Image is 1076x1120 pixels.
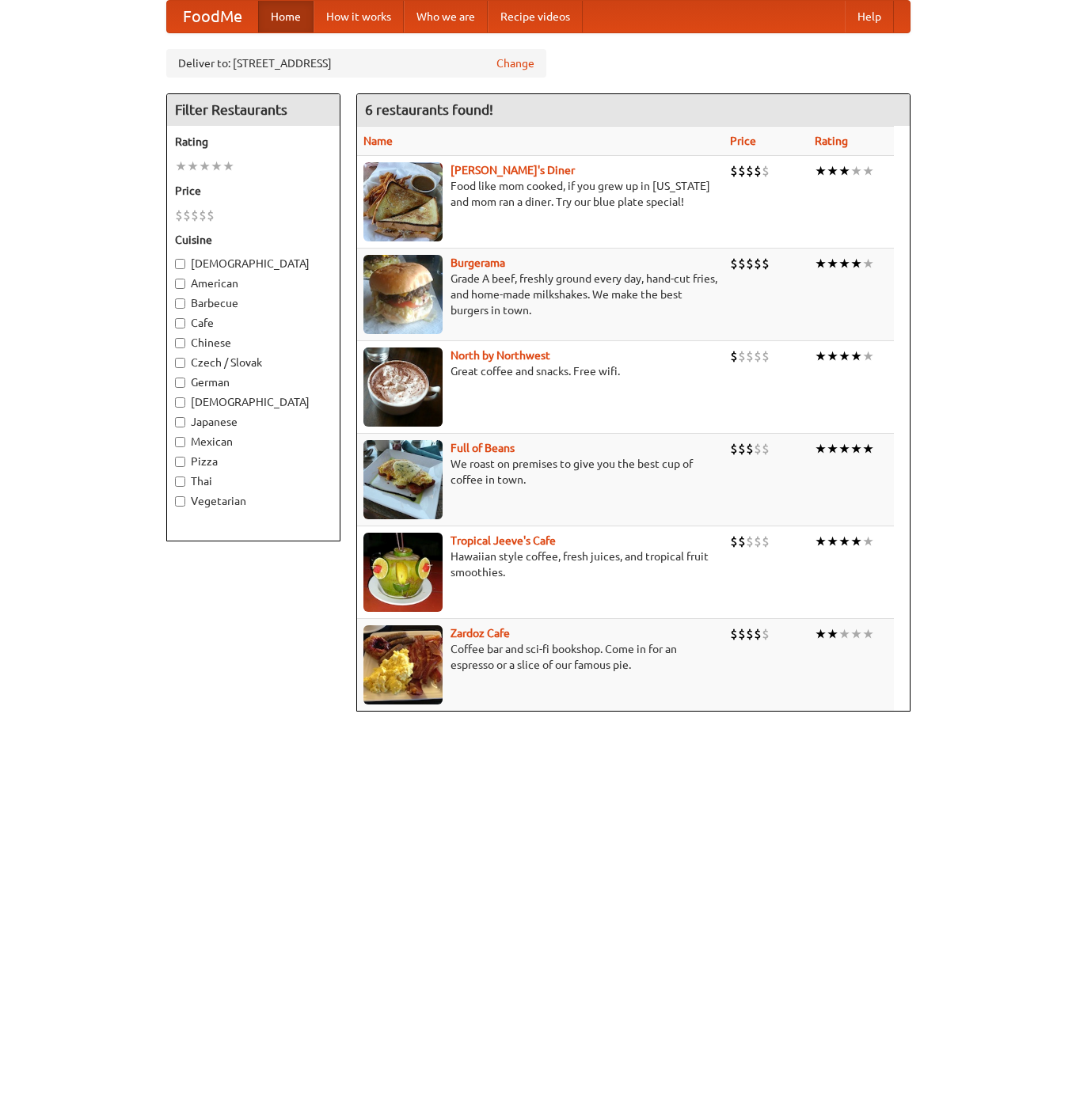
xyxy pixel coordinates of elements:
[862,533,874,550] li: ★
[183,207,191,224] li: $
[314,1,404,32] a: How it works
[363,178,717,210] p: Food like mom cooked, if you grew up in [US_STATE] and mom ran a diner. Try our blue plate special!
[738,162,746,180] li: $
[850,347,862,365] li: ★
[175,275,332,291] label: American
[175,414,332,430] label: Japanese
[496,55,534,71] a: Change
[838,533,850,550] li: ★
[815,135,848,147] a: Rating
[175,358,185,368] input: Czech / Slovak
[738,533,746,550] li: $
[363,641,717,673] p: Coffee bar and sci-fi bookshop. Come in for an espresso or a slice of our famous pie.
[451,627,510,640] a: Zardoz Cafe
[207,207,215,224] li: $
[175,496,185,507] input: Vegetarian
[363,162,443,241] img: sallys.jpg
[746,347,754,365] li: $
[827,347,838,365] li: ★
[815,533,827,550] li: ★
[762,440,770,457] li: $
[730,347,738,365] li: $
[451,534,556,547] b: Tropical Jeeve's Cafe
[363,363,717,379] p: Great coffee and snacks. Free wifi.
[211,158,222,175] li: ★
[754,533,762,550] li: $
[175,476,185,487] input: Thai
[827,440,838,457] li: ★
[738,255,746,272] li: $
[258,1,314,32] a: Home
[363,533,443,612] img: jeeves.jpg
[175,279,185,289] input: American
[363,456,717,488] p: We roast on premises to give you the best cup of coffee in town.
[175,183,332,199] h5: Price
[862,255,874,272] li: ★
[175,318,185,328] input: Cafe
[175,134,332,150] h5: Rating
[827,255,838,272] li: ★
[862,347,874,365] li: ★
[738,625,746,643] li: $
[738,440,746,457] li: $
[746,255,754,272] li: $
[730,625,738,643] li: $
[746,162,754,180] li: $
[451,164,575,177] a: [PERSON_NAME]'s Diner
[730,440,738,457] li: $
[754,255,762,272] li: $
[862,440,874,457] li: ★
[363,135,393,147] a: Name
[738,347,746,365] li: $
[167,1,258,32] a: FoodMe
[175,454,332,469] label: Pizza
[827,625,838,643] li: ★
[175,397,185,408] input: [DEMOGRAPHIC_DATA]
[815,625,827,643] li: ★
[175,493,332,509] label: Vegetarian
[175,315,332,331] label: Cafe
[862,625,874,643] li: ★
[746,533,754,550] li: $
[762,625,770,643] li: $
[199,207,207,224] li: $
[815,255,827,272] li: ★
[175,378,185,388] input: German
[730,135,756,147] a: Price
[187,158,199,175] li: ★
[175,295,332,311] label: Barbecue
[762,347,770,365] li: $
[175,335,332,351] label: Chinese
[838,625,850,643] li: ★
[363,549,717,580] p: Hawaiian style coffee, fresh juices, and tropical fruit smoothies.
[365,102,493,117] ng-pluralize: 6 restaurants found!
[167,94,340,126] h4: Filter Restaurants
[363,347,443,427] img: north.jpg
[175,473,332,489] label: Thai
[827,533,838,550] li: ★
[175,394,332,410] label: [DEMOGRAPHIC_DATA]
[762,162,770,180] li: $
[363,271,717,318] p: Grade A beef, freshly ground every day, hand-cut fries, and home-made milkshakes. We make the bes...
[746,440,754,457] li: $
[754,440,762,457] li: $
[175,417,185,427] input: Japanese
[363,625,443,704] img: zardoz.jpg
[730,162,738,180] li: $
[850,625,862,643] li: ★
[175,338,185,348] input: Chinese
[222,158,234,175] li: ★
[199,158,211,175] li: ★
[451,256,505,269] a: Burgerama
[815,440,827,457] li: ★
[175,158,187,175] li: ★
[451,442,515,454] a: Full of Beans
[175,256,332,271] label: [DEMOGRAPHIC_DATA]
[850,255,862,272] li: ★
[838,440,850,457] li: ★
[850,162,862,180] li: ★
